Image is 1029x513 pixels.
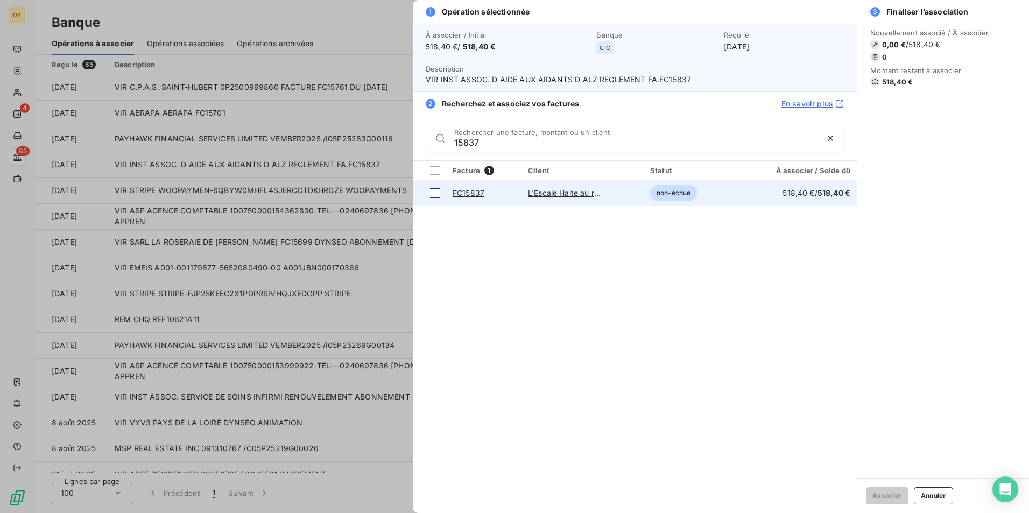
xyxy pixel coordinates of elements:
[870,7,880,17] span: 3
[426,65,464,73] span: Description
[442,98,579,109] span: Recherchez et associez vos factures
[426,31,590,39] span: À associer / Initial
[426,41,590,52] span: 518,40 € /
[783,188,850,197] span: 518,40 € /
[650,185,697,201] span: non-échue
[442,6,530,17] span: Opération sélectionnée
[650,166,728,175] div: Statut
[817,188,850,197] span: 518,40 €
[426,7,435,17] span: 1
[528,188,608,197] a: L'Escale Halte au répit
[528,166,637,175] div: Client
[882,53,887,61] span: 0
[906,39,940,50] span: / 518,40 €
[724,31,844,52] div: [DATE]
[724,31,844,39] span: Reçu le
[741,166,850,175] div: À associer / Solde dû
[463,42,496,51] span: 518,40 €
[453,166,515,175] div: Facture
[453,188,484,197] a: FC15837
[454,137,817,148] input: placeholder
[992,476,1018,502] div: Open Intercom Messenger
[870,28,989,37] span: Nouvellement associé / À associer
[600,45,610,51] span: CIC
[781,98,844,109] a: En savoir plus
[426,74,844,85] span: VIR INST ASSOC. D AIDE AUX AIDANTS D ALZ REGLEMENT FA.FC15837
[426,99,435,109] span: 2
[596,31,717,39] span: Banque
[886,6,968,17] span: Finaliser l’association
[914,487,953,504] button: Annuler
[882,77,913,86] span: 518,40 €
[870,66,989,75] span: Montant restant à associer
[484,166,494,175] span: 1
[866,487,908,504] button: Associer
[882,40,906,49] span: 0,00 €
